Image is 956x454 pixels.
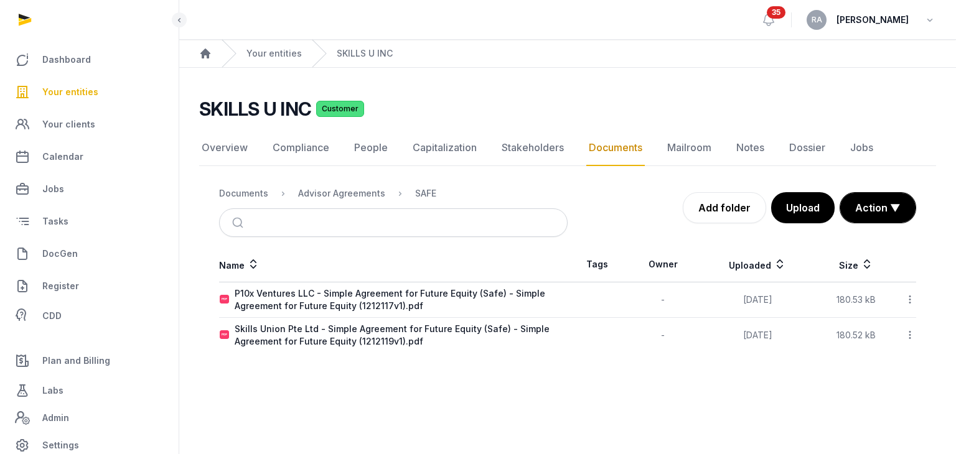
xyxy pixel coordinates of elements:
[743,294,772,305] span: [DATE]
[10,376,169,405] a: Labs
[225,209,254,236] button: Submit
[219,247,568,282] th: Name
[316,101,364,117] span: Customer
[10,206,169,236] a: Tasks
[771,192,835,223] button: Upload
[42,52,91,67] span: Dashboard
[665,130,714,166] a: Mailroom
[10,346,169,376] a: Plan and Billing
[499,130,566,166] a: Stakeholders
[410,130,479,166] a: Capitalization
[220,330,230,340] img: pdf.svg
[10,174,169,204] a: Jobs
[199,130,936,166] nav: Tabs
[415,187,436,200] div: SAFE
[220,295,230,305] img: pdf.svg
[246,47,302,60] a: Your entities
[10,405,169,430] a: Admin
[699,247,816,282] th: Uploaded
[816,247,896,282] th: Size
[42,214,68,229] span: Tasks
[10,303,169,328] a: CDD
[42,117,95,132] span: Your clients
[235,287,567,312] div: P10x Ventures LLC - Simple Agreement for Future Equity (Safe) - Simple Agreement for Future Equit...
[836,12,909,27] span: [PERSON_NAME]
[298,187,385,200] div: Advisor Agreements
[627,247,699,282] th: Owner
[10,142,169,172] a: Calendar
[816,318,896,353] td: 180.52 kB
[199,130,250,166] a: Overview
[42,308,62,323] span: CDD
[337,47,393,60] a: SKILLS U INC
[627,282,699,318] td: -
[219,187,268,200] div: Documents
[42,410,69,425] span: Admin
[42,383,63,398] span: Labs
[199,98,311,120] h2: SKILLS U INC
[10,109,169,139] a: Your clients
[807,10,827,30] button: RA
[568,247,627,282] th: Tags
[812,16,822,24] span: RA
[219,178,568,208] nav: Breadcrumb
[270,130,332,166] a: Compliance
[10,271,169,301] a: Register
[42,246,78,261] span: DocGen
[787,130,828,166] a: Dossier
[586,130,645,166] a: Documents
[743,330,772,340] span: [DATE]
[10,239,169,269] a: DocGen
[840,193,916,223] button: Action ▼
[42,182,64,197] span: Jobs
[42,279,79,294] span: Register
[627,318,699,353] td: -
[734,130,767,166] a: Notes
[235,323,567,348] div: Skills Union Pte Ltd - Simple Agreement for Future Equity (Safe) - Simple Agreement for Future Eq...
[42,438,79,453] span: Settings
[10,45,169,75] a: Dashboard
[848,130,876,166] a: Jobs
[42,149,83,164] span: Calendar
[767,6,785,19] span: 35
[179,40,956,68] nav: Breadcrumb
[42,353,110,368] span: Plan and Billing
[683,192,766,223] a: Add folder
[42,85,98,100] span: Your entities
[352,130,390,166] a: People
[10,77,169,107] a: Your entities
[816,282,896,318] td: 180.53 kB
